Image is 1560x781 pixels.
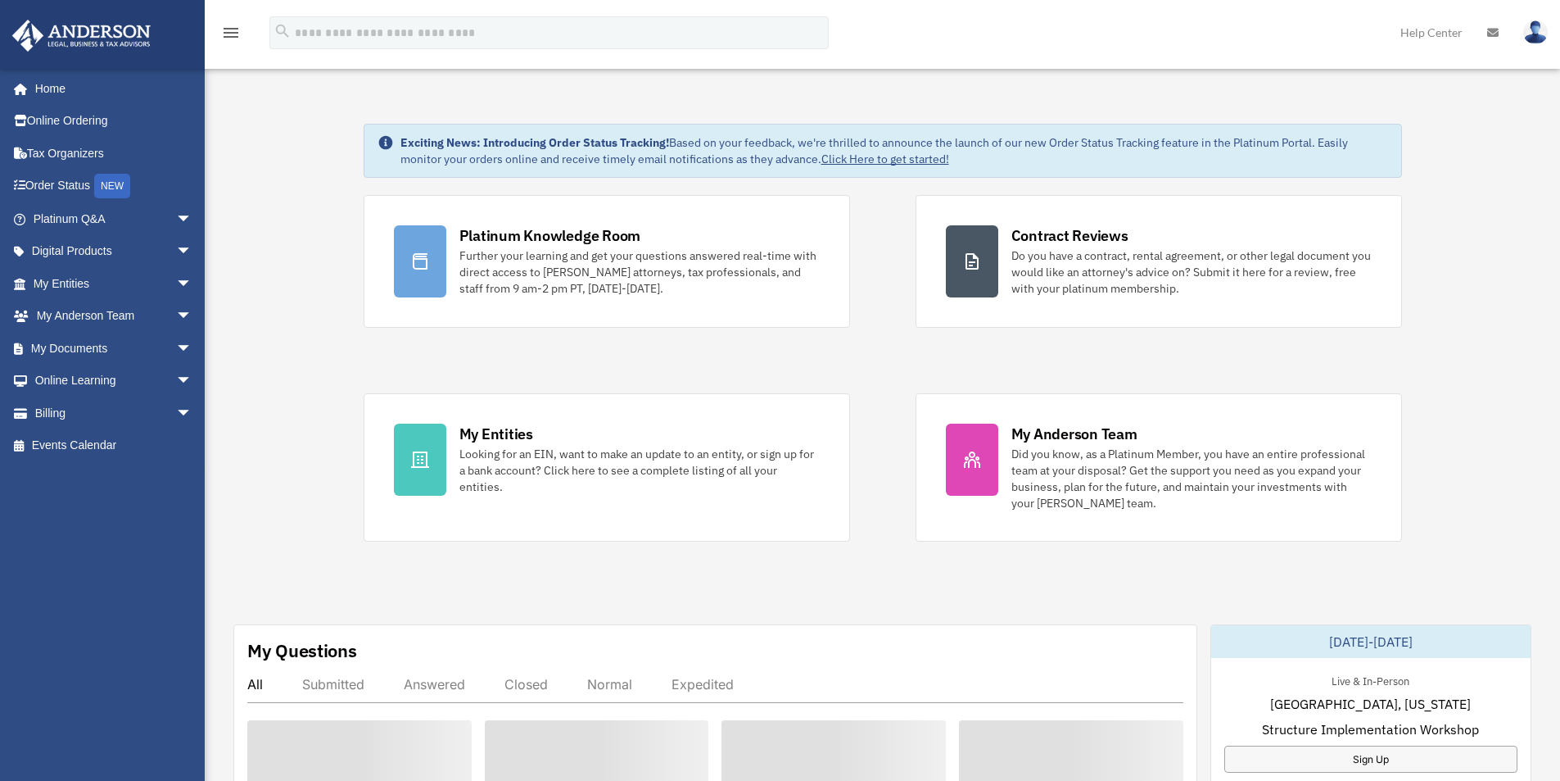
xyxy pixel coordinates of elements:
[274,22,292,40] i: search
[94,174,130,198] div: NEW
[916,393,1402,542] a: My Anderson Team Did you know, as a Platinum Member, you have an entire professional team at your...
[11,332,217,365] a: My Documentsarrow_drop_down
[221,29,241,43] a: menu
[11,105,217,138] a: Online Ordering
[176,300,209,334] span: arrow_drop_down
[364,393,850,542] a: My Entities Looking for an EIN, want to make an update to an entity, or sign up for a bank accoun...
[7,20,156,52] img: Anderson Advisors Platinum Portal
[11,397,217,429] a: Billingarrow_drop_down
[821,152,949,166] a: Click Here to get started!
[459,424,533,444] div: My Entities
[404,676,465,692] div: Answered
[459,446,820,495] div: Looking for an EIN, want to make an update to an entity, or sign up for a bank account? Click her...
[221,23,241,43] i: menu
[364,195,850,328] a: Platinum Knowledge Room Further your learning and get your questions answered real-time with dire...
[11,429,217,462] a: Events Calendar
[1270,694,1471,714] span: [GEOGRAPHIC_DATA], [US_STATE]
[504,676,548,692] div: Closed
[400,134,1388,167] div: Based on your feedback, we're thrilled to announce the launch of our new Order Status Tracking fe...
[11,267,217,300] a: My Entitiesarrow_drop_down
[176,235,209,269] span: arrow_drop_down
[176,332,209,366] span: arrow_drop_down
[176,202,209,236] span: arrow_drop_down
[247,638,357,663] div: My Questions
[1224,746,1517,773] a: Sign Up
[1262,720,1479,739] span: Structure Implementation Workshop
[916,195,1402,328] a: Contract Reviews Do you have a contract, rental agreement, or other legal document you would like...
[11,72,209,105] a: Home
[1318,671,1422,688] div: Live & In-Person
[11,170,217,203] a: Order StatusNEW
[302,676,364,692] div: Submitted
[176,365,209,398] span: arrow_drop_down
[11,202,217,235] a: Platinum Q&Aarrow_drop_down
[11,300,217,333] a: My Anderson Teamarrow_drop_down
[1523,20,1548,44] img: User Pic
[1011,446,1372,511] div: Did you know, as a Platinum Member, you have an entire professional team at your disposal? Get th...
[1011,424,1137,444] div: My Anderson Team
[459,247,820,297] div: Further your learning and get your questions answered real-time with direct access to [PERSON_NAM...
[176,397,209,430] span: arrow_drop_down
[400,135,669,150] strong: Exciting News: Introducing Order Status Tracking!
[176,267,209,301] span: arrow_drop_down
[247,676,263,692] div: All
[459,225,641,246] div: Platinum Knowledge Room
[1011,225,1128,246] div: Contract Reviews
[11,235,217,268] a: Digital Productsarrow_drop_down
[11,137,217,170] a: Tax Organizers
[1011,247,1372,297] div: Do you have a contract, rental agreement, or other legal document you would like an attorney's ad...
[11,365,217,397] a: Online Learningarrow_drop_down
[1211,625,1531,658] div: [DATE]-[DATE]
[671,676,734,692] div: Expedited
[587,676,632,692] div: Normal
